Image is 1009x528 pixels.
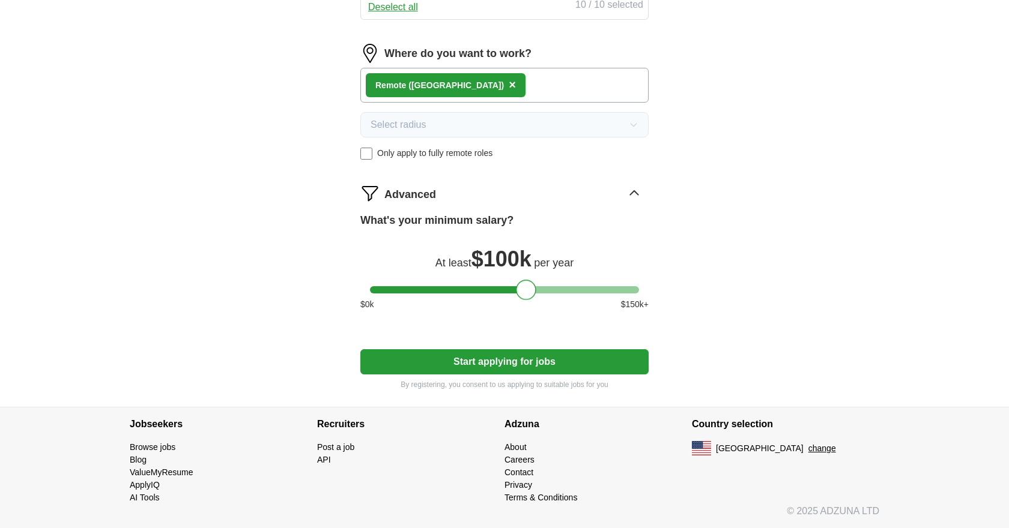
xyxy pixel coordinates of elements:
[360,112,649,137] button: Select radius
[504,480,532,490] a: Privacy
[504,455,535,464] a: Careers
[509,76,516,94] button: ×
[130,455,147,464] a: Blog
[621,298,649,311] span: $ 150 k+
[692,407,879,441] h4: Country selection
[130,442,175,452] a: Browse jobs
[360,349,649,374] button: Start applying for jobs
[377,147,492,160] span: Only apply to fully remote roles
[360,148,372,160] input: Only apply to fully remote roles
[360,44,380,63] img: location.png
[471,247,532,271] span: $ 100k
[130,493,160,502] a: AI Tools
[317,455,331,464] a: API
[716,442,804,455] span: [GEOGRAPHIC_DATA]
[360,379,649,390] p: By registering, you consent to us applying to suitable jobs for you
[692,441,711,455] img: US flag
[317,442,354,452] a: Post a job
[504,442,527,452] a: About
[435,257,471,269] span: At least
[120,504,889,528] div: © 2025 ADZUNA LTD
[504,493,577,502] a: Terms & Conditions
[808,442,836,455] button: change
[371,118,426,132] span: Select radius
[384,187,436,203] span: Advanced
[360,184,380,203] img: filter
[375,79,504,92] div: Remote ([GEOGRAPHIC_DATA])
[360,212,514,229] label: What's your minimum salary?
[360,298,374,311] span: $ 0 k
[130,480,160,490] a: ApplyIQ
[130,467,193,477] a: ValueMyResume
[534,257,574,269] span: per year
[509,78,516,91] span: ×
[504,467,533,477] a: Contact
[384,46,532,62] label: Where do you want to work?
